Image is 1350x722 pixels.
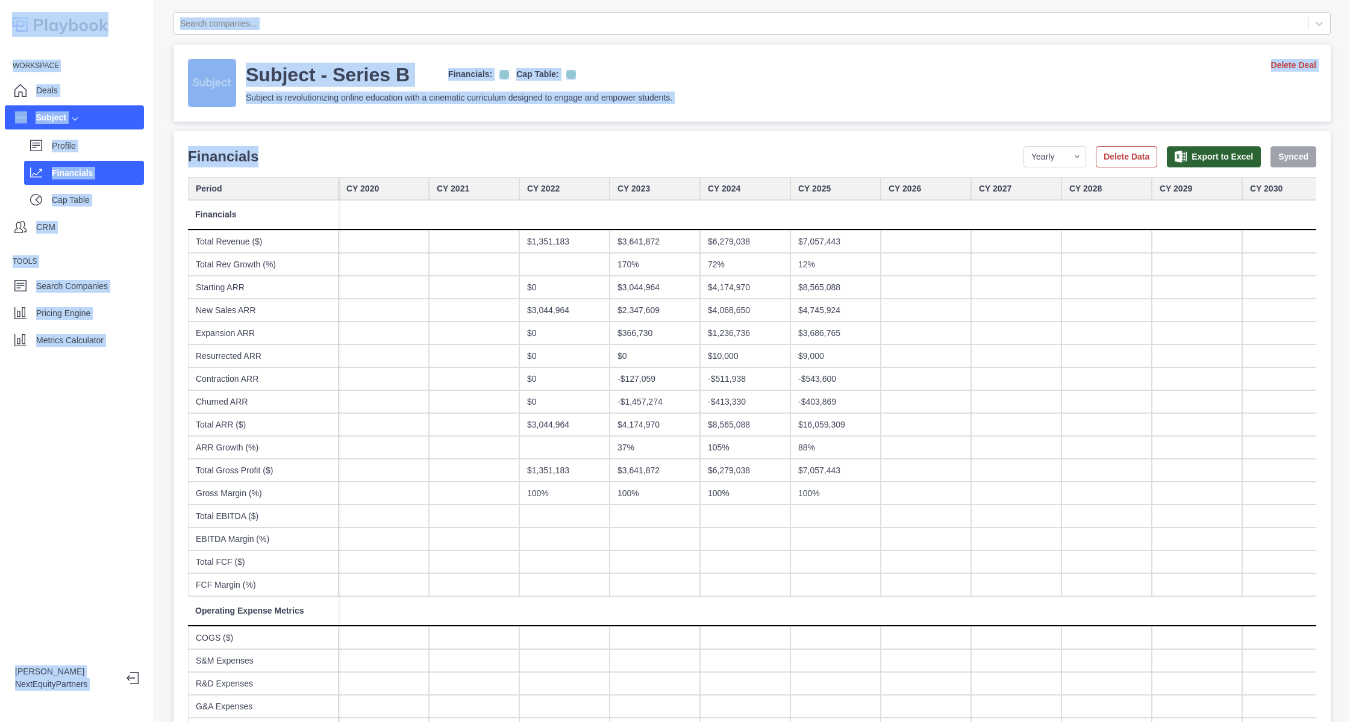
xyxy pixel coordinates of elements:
[188,550,339,573] div: Total FCF ($)
[15,111,66,124] div: Subject
[15,111,27,123] img: company image
[700,230,790,253] div: $6,279,038
[610,230,700,253] div: $3,641,872
[188,146,258,167] p: Financials
[610,344,700,367] div: $0
[519,276,610,299] div: $0
[519,344,610,367] div: $0
[610,253,700,276] div: 170%
[790,482,881,505] div: 100%
[1271,59,1316,72] a: Delete Deal
[610,413,700,436] div: $4,174,970
[1270,146,1316,167] button: Synced
[188,482,339,505] div: Gross Margin (%)
[246,92,672,104] p: Subject is revolutionizing online education with a cinematic curriculum designed to engage and em...
[188,344,339,367] div: Resurrected ARR
[188,459,339,482] div: Total Gross Profit ($)
[1061,177,1152,200] div: CY 2028
[188,413,339,436] div: Total ARR ($)
[188,649,339,672] div: S&M Expenses
[700,322,790,344] div: $1,236,736
[610,367,700,390] div: -$127,059
[610,322,700,344] div: $366,730
[1152,177,1242,200] div: CY 2029
[610,390,700,413] div: -$1,457,274
[36,334,104,347] p: Metrics Calculator
[499,70,509,79] img: on-logo
[188,177,339,200] div: Period
[188,573,339,596] div: FCF Margin (%)
[700,436,790,459] div: 105%
[610,177,700,200] div: CY 2023
[188,390,339,413] div: Churned ARR
[700,413,790,436] div: $8,565,088
[448,68,492,81] p: Financials:
[881,177,971,200] div: CY 2026
[700,276,790,299] div: $4,174,970
[519,459,610,482] div: $1,351,183
[519,230,610,253] div: $1,351,183
[36,280,108,293] p: Search Companies
[188,436,339,459] div: ARR Growth (%)
[15,665,117,678] p: [PERSON_NAME]
[790,322,881,344] div: $3,686,765
[519,322,610,344] div: $0
[188,200,339,230] div: Financials
[971,177,1061,200] div: CY 2027
[519,177,610,200] div: CY 2022
[1096,146,1157,167] button: Delete Data
[12,12,108,37] img: logo-colored
[188,253,339,276] div: Total Rev Growth (%)
[700,177,790,200] div: CY 2024
[246,63,410,87] h3: Subject - Series B
[700,459,790,482] div: $6,279,038
[519,413,610,436] div: $3,044,964
[188,672,339,695] div: R&D Expenses
[36,221,55,234] p: CRM
[519,390,610,413] div: $0
[188,276,339,299] div: Starting ARR
[610,276,700,299] div: $3,044,964
[1242,177,1333,200] div: CY 2030
[52,194,144,207] p: Cap Table
[188,230,339,253] div: Total Revenue ($)
[188,596,339,626] div: Operating Expense Metrics
[429,177,519,200] div: CY 2021
[610,299,700,322] div: $2,347,609
[700,482,790,505] div: 100%
[700,299,790,322] div: $4,068,650
[36,307,90,320] p: Pricing Engine
[188,367,339,390] div: Contraction ARR
[700,344,790,367] div: $10,000
[790,253,881,276] div: 12%
[566,70,576,79] img: on-logo
[519,367,610,390] div: $0
[790,344,881,367] div: $9,000
[790,436,881,459] div: 88%
[610,459,700,482] div: $3,641,872
[790,299,881,322] div: $4,745,924
[52,167,144,179] p: Financials
[188,322,339,344] div: Expansion ARR
[610,436,700,459] div: 37%
[188,505,339,527] div: Total EBITDA ($)
[188,695,339,718] div: G&A Expenses
[52,140,144,152] p: Profile
[790,390,881,413] div: -$403,869
[700,390,790,413] div: -$413,330
[188,626,339,649] div: COGS ($)
[339,177,429,200] div: CY 2020
[790,367,881,390] div: -$543,600
[790,177,881,200] div: CY 2025
[700,367,790,390] div: -$511,938
[1167,146,1261,167] button: Export to Excel
[700,253,790,276] div: 72%
[519,299,610,322] div: $3,044,964
[790,413,881,436] div: $16,059,309
[519,482,610,505] div: 100%
[790,230,881,253] div: $7,057,443
[15,678,117,691] p: NextEquityPartners
[188,527,339,550] div: EBITDA Margin (%)
[790,459,881,482] div: $7,057,443
[516,68,559,81] p: Cap Table:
